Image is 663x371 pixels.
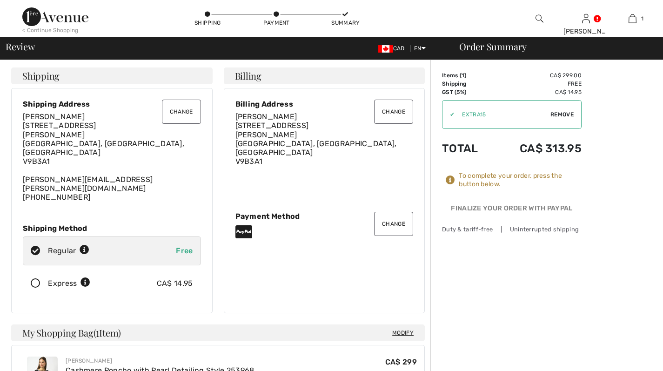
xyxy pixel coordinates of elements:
[162,100,201,124] button: Change
[582,13,590,24] img: My Info
[493,71,582,80] td: CA$ 299.00
[262,19,290,27] div: Payment
[374,212,413,236] button: Change
[493,80,582,88] td: Free
[331,19,359,27] div: Summary
[536,13,543,24] img: search the website
[609,13,655,24] a: 1
[235,71,261,81] span: Billing
[385,358,417,366] span: CA$ 299
[442,110,455,119] div: ✔
[550,110,574,119] span: Remove
[493,133,582,164] td: CA$ 313.95
[442,88,493,96] td: GST (5%)
[493,88,582,96] td: CA$ 14.95
[378,45,409,52] span: CAD
[459,172,582,189] div: To complete your order, press the button below.
[414,45,426,52] span: EN
[378,45,393,53] img: Canadian Dollar
[235,121,397,166] span: [STREET_ADDRESS][PERSON_NAME] [GEOGRAPHIC_DATA], [GEOGRAPHIC_DATA], [GEOGRAPHIC_DATA] V9B3A1
[235,100,414,108] div: Billing Address
[23,112,201,202] div: [PERSON_NAME][EMAIL_ADDRESS][PERSON_NAME][DOMAIN_NAME] [PHONE_NUMBER]
[96,326,99,338] span: 1
[48,245,89,256] div: Regular
[392,328,414,337] span: Modify
[22,26,79,34] div: < Continue Shopping
[23,121,184,166] span: [STREET_ADDRESS][PERSON_NAME] [GEOGRAPHIC_DATA], [GEOGRAPHIC_DATA], [GEOGRAPHIC_DATA] V9B3A1
[176,246,193,255] span: Free
[462,72,464,79] span: 1
[22,71,60,81] span: Shipping
[582,14,590,23] a: Sign In
[23,224,201,233] div: Shipping Method
[23,112,85,121] span: [PERSON_NAME]
[22,7,88,26] img: 1ère Avenue
[157,278,193,289] div: CA$ 14.95
[455,101,550,128] input: Promo code
[442,133,493,164] td: Total
[442,71,493,80] td: Items ( )
[563,27,609,36] div: [PERSON_NAME]
[11,324,425,341] h4: My Shopping Bag
[442,225,582,234] div: Duty & tariff-free | Uninterrupted shipping
[194,19,221,27] div: Shipping
[235,112,297,121] span: [PERSON_NAME]
[442,80,493,88] td: Shipping
[48,278,90,289] div: Express
[641,14,643,23] span: 1
[629,13,636,24] img: My Bag
[442,203,582,217] div: Finalize Your Order with PayPal
[6,42,35,51] span: Review
[66,357,254,365] div: [PERSON_NAME]
[94,326,121,339] span: ( Item)
[235,212,414,221] div: Payment Method
[23,100,201,108] div: Shipping Address
[374,100,413,124] button: Change
[448,42,657,51] div: Order Summary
